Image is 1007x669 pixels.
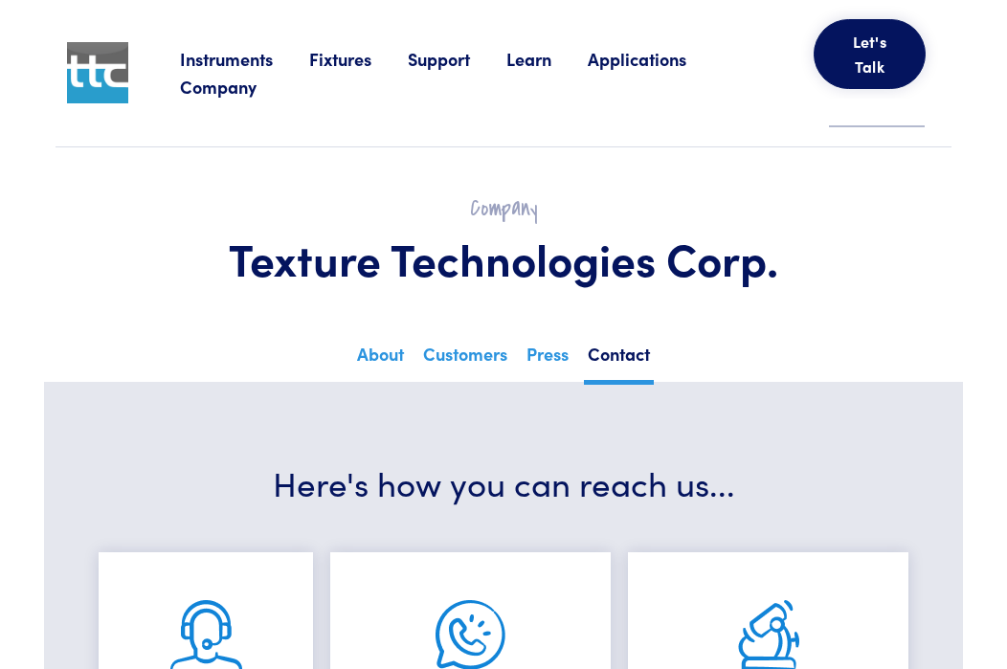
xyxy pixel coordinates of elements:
h1: Texture Technologies Corp. [101,231,906,286]
a: Customers [419,338,511,380]
a: About [353,338,408,380]
button: Let's Talk [814,19,927,89]
h2: Company [101,193,906,223]
a: Fixtures [309,47,408,71]
a: Support [408,47,506,71]
a: Press [523,338,572,380]
img: ttc_logo_1x1_v1.0.png [67,42,128,103]
a: Applications [588,47,723,71]
a: Contact [584,338,654,385]
h3: Here's how you can reach us... [101,458,906,505]
a: Instruments [180,47,309,71]
a: Learn [506,47,588,71]
a: Company [180,75,293,99]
